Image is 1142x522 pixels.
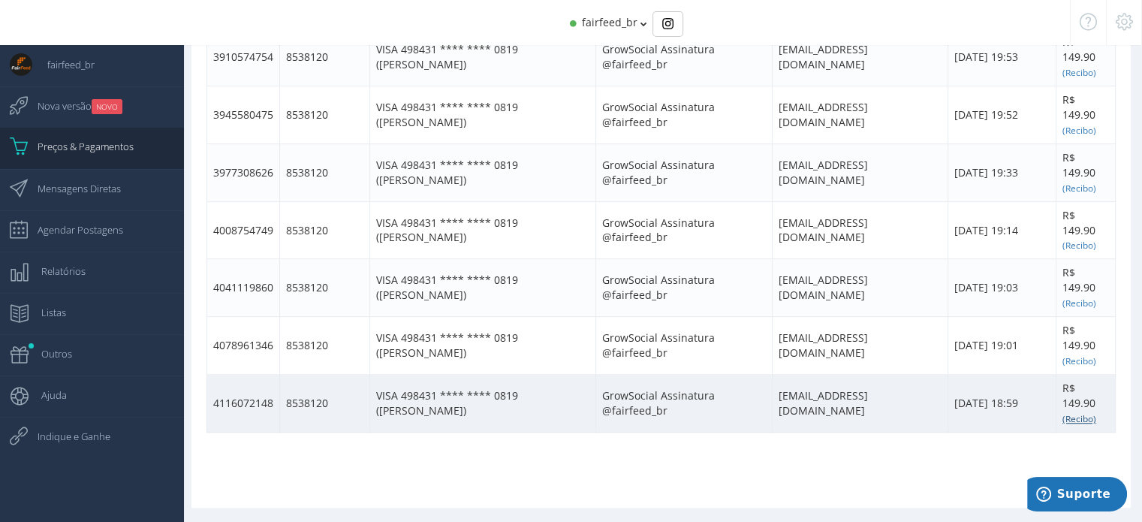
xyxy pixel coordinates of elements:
[1062,66,1096,78] small: (Recibo)
[280,259,370,317] td: 8538120
[207,375,280,433] td: 4116072148
[370,317,596,375] td: VISA 498431 **** **** 0819 ([PERSON_NAME])
[26,376,67,414] span: Ajuda
[207,28,280,86] td: 3910574754
[26,252,86,290] span: Relatórios
[23,87,122,125] span: Nova versão
[1056,28,1115,86] td: R$ 149.90
[1062,412,1096,424] small: (Recibo)
[26,294,66,331] span: Listas
[1062,65,1096,79] a: (Recibo)
[1062,239,1096,251] small: (Recibo)
[280,86,370,143] td: 8538120
[280,375,370,433] td: 8538120
[23,211,123,249] span: Agendar Postagens
[772,201,948,259] td: [EMAIL_ADDRESS][DOMAIN_NAME]
[772,28,948,86] td: [EMAIL_ADDRESS][DOMAIN_NAME]
[596,259,773,317] td: GrowSocial Assinatura @fairfeed_br
[662,18,673,29] img: Instagram_simple_icon.svg
[26,335,72,373] span: Outros
[32,46,95,83] span: fairfeed_br
[1062,124,1096,136] small: (Recibo)
[1056,317,1115,375] td: R$ 149.90
[1056,375,1115,433] td: R$ 149.90
[207,143,280,201] td: 3977308626
[772,86,948,143] td: [EMAIL_ADDRESS][DOMAIN_NAME]
[948,375,1056,433] td: [DATE] 18:59
[948,143,1056,201] td: [DATE] 19:33
[1027,477,1127,514] iframe: Abre um widget para que você possa encontrar mais informações
[596,28,773,86] td: GrowSocial Assinatura @fairfeed_br
[23,418,110,455] span: Indique e Ganhe
[652,11,683,37] div: Basic example
[596,143,773,201] td: GrowSocial Assinatura @fairfeed_br
[280,28,370,86] td: 8538120
[280,143,370,201] td: 8538120
[207,259,280,317] td: 4041119860
[207,86,280,143] td: 3945580475
[596,375,773,433] td: GrowSocial Assinatura @fairfeed_br
[1062,122,1096,137] a: (Recibo)
[1062,180,1096,195] a: (Recibo)
[1062,411,1096,425] a: (Recibo)
[370,259,596,317] td: VISA 498431 **** **** 0819 ([PERSON_NAME])
[1062,295,1096,309] a: (Recibo)
[772,259,948,317] td: [EMAIL_ADDRESS][DOMAIN_NAME]
[1056,143,1115,201] td: R$ 149.90
[1062,182,1096,194] small: (Recibo)
[948,317,1056,375] td: [DATE] 19:01
[370,143,596,201] td: VISA 498431 **** **** 0819 ([PERSON_NAME])
[280,317,370,375] td: 8538120
[280,201,370,259] td: 8538120
[370,86,596,143] td: VISA 498431 **** **** 0819 ([PERSON_NAME])
[10,53,32,76] img: User Image
[370,375,596,433] td: VISA 498431 **** **** 0819 ([PERSON_NAME])
[772,375,948,433] td: [EMAIL_ADDRESS][DOMAIN_NAME]
[207,317,280,375] td: 4078961346
[23,170,121,207] span: Mensagens Diretas
[948,28,1056,86] td: [DATE] 19:53
[1056,86,1115,143] td: R$ 149.90
[1062,353,1096,367] a: (Recibo)
[1056,259,1115,317] td: R$ 149.90
[596,86,773,143] td: GrowSocial Assinatura @fairfeed_br
[596,201,773,259] td: GrowSocial Assinatura @fairfeed_br
[596,317,773,375] td: GrowSocial Assinatura @fairfeed_br
[370,28,596,86] td: VISA 498431 **** **** 0819 ([PERSON_NAME])
[207,201,280,259] td: 4008754749
[948,259,1056,317] td: [DATE] 19:03
[948,201,1056,259] td: [DATE] 19:14
[1062,355,1096,367] small: (Recibo)
[1062,237,1096,252] a: (Recibo)
[582,15,637,29] span: fairfeed_br
[772,143,948,201] td: [EMAIL_ADDRESS][DOMAIN_NAME]
[1056,201,1115,259] td: R$ 149.90
[948,86,1056,143] td: [DATE] 19:52
[370,201,596,259] td: VISA 498431 **** **** 0819 ([PERSON_NAME])
[23,128,134,165] span: Preços & Pagamentos
[772,317,948,375] td: [EMAIL_ADDRESS][DOMAIN_NAME]
[92,99,122,114] small: NOVO
[1062,297,1096,309] small: (Recibo)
